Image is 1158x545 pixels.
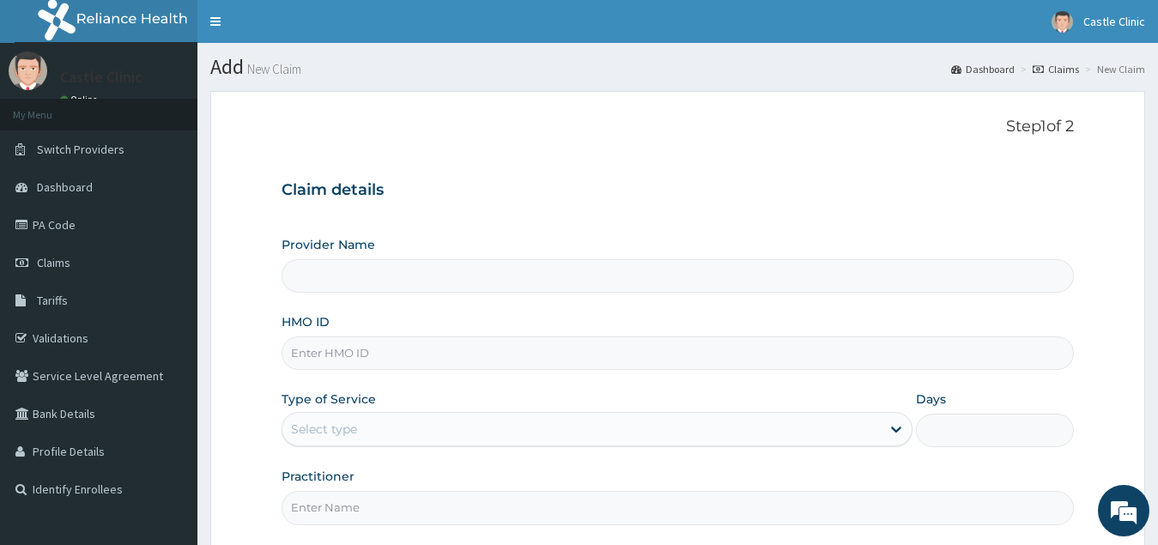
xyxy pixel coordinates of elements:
[210,56,1145,78] h1: Add
[282,118,1075,136] p: Step 1 of 2
[37,255,70,270] span: Claims
[1052,11,1073,33] img: User Image
[282,236,375,253] label: Provider Name
[37,179,93,195] span: Dashboard
[37,293,68,308] span: Tariffs
[282,468,355,485] label: Practitioner
[1081,62,1145,76] li: New Claim
[244,63,301,76] small: New Claim
[60,94,101,106] a: Online
[282,336,1075,370] input: Enter HMO ID
[282,313,330,330] label: HMO ID
[60,70,142,85] p: Castle Clinic
[9,51,47,90] img: User Image
[282,181,1075,200] h3: Claim details
[951,62,1015,76] a: Dashboard
[1083,14,1145,29] span: Castle Clinic
[1033,62,1079,76] a: Claims
[282,391,376,408] label: Type of Service
[37,142,124,157] span: Switch Providers
[282,491,1075,524] input: Enter Name
[916,391,946,408] label: Days
[291,421,357,438] div: Select type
